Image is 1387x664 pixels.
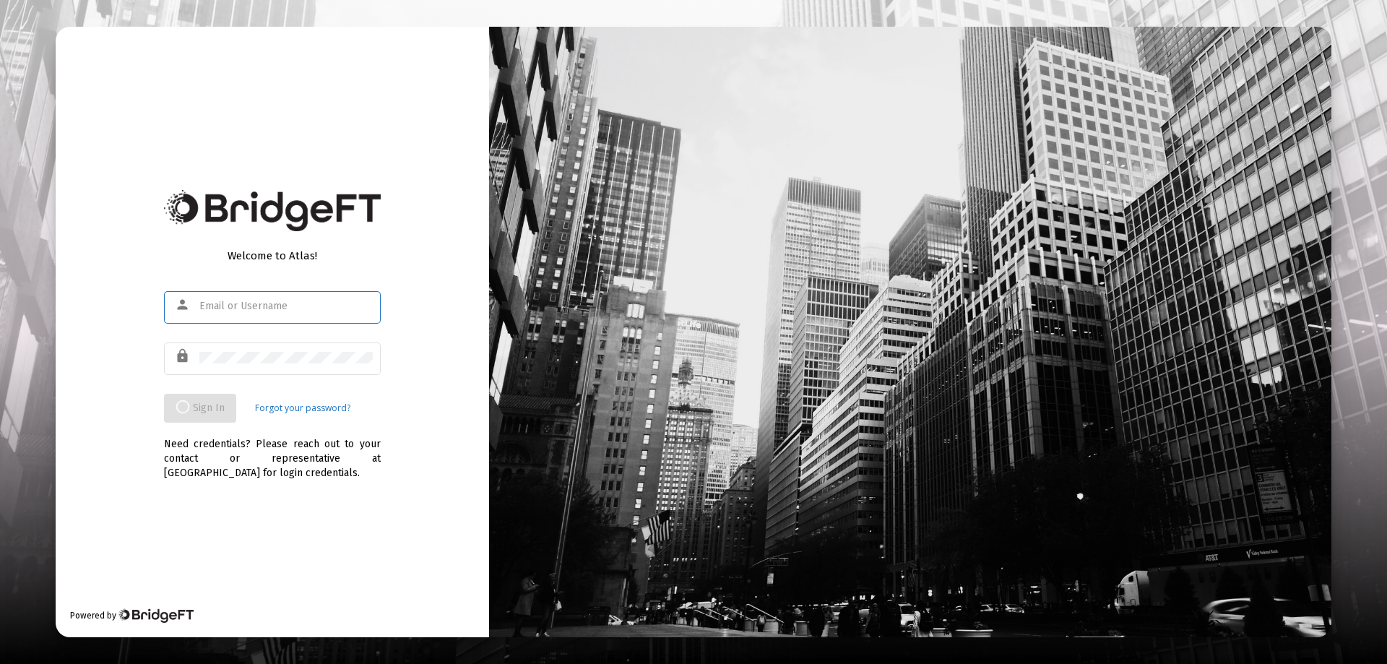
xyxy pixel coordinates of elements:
div: Welcome to Atlas! [164,249,381,263]
div: Powered by [70,608,194,623]
mat-icon: lock [175,348,192,365]
mat-icon: person [175,296,192,314]
button: Sign In [164,394,236,423]
span: Sign In [176,402,225,414]
img: Bridge Financial Technology Logo [164,190,381,231]
input: Email or Username [199,301,373,312]
div: Need credentials? Please reach out to your contact or representative at [GEOGRAPHIC_DATA] for log... [164,423,381,480]
img: Bridge Financial Technology Logo [118,608,194,623]
a: Forgot your password? [255,401,350,415]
